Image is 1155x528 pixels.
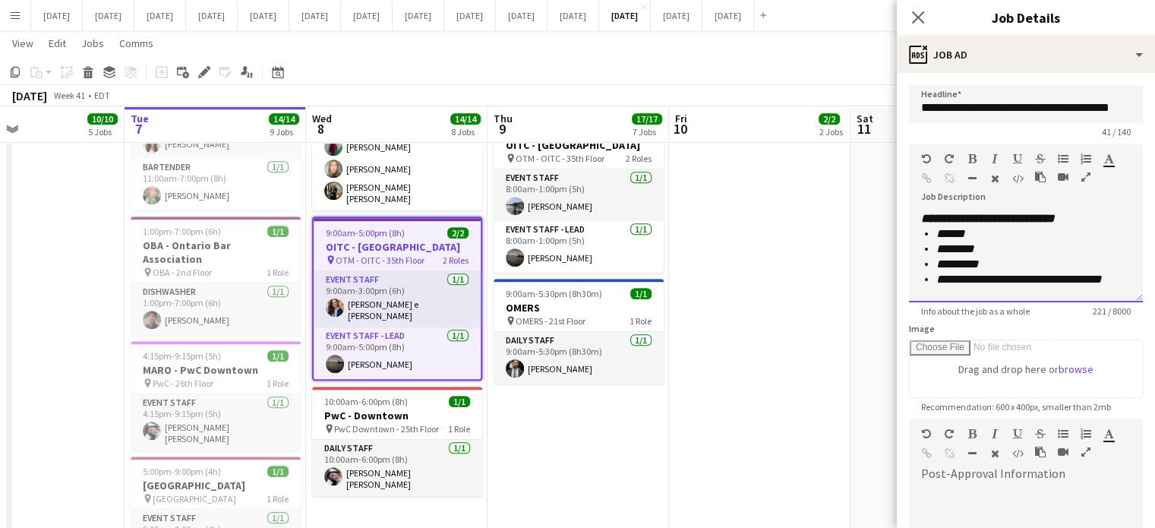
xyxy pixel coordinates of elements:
[1035,153,1046,165] button: Strikethrough
[131,239,301,266] h3: OBA - Ontario Bar Association
[186,1,238,30] button: [DATE]
[324,396,408,407] span: 10:00am-6:00pm (8h)
[989,153,1000,165] button: Italic
[989,447,1000,460] button: Clear Formatting
[87,113,118,125] span: 10/10
[131,341,301,451] app-job-card: 4:15pm-9:15pm (5h)1/1MARO - PwC Downtown PwC - 26th Floor1 RoleEvent Staff1/14:15pm-9:15pm (5h)[P...
[516,315,585,327] span: OMERS - 21st Floor
[1012,153,1023,165] button: Underline
[153,493,236,504] span: [GEOGRAPHIC_DATA]
[314,271,481,327] app-card-role: Event Staff1/19:00am-3:00pm (6h)[PERSON_NAME] e [PERSON_NAME]
[131,217,301,335] app-job-card: 1:00pm-7:00pm (6h)1/1OBA - Ontario Bar Association OBA - 2nd Floor1 RoleDishwasher1/11:00pm-7:00p...
[1058,171,1068,183] button: Insert video
[1012,447,1023,460] button: HTML Code
[494,279,664,384] app-job-card: 9:00am-5:30pm (8h30m)1/1OMERS OMERS - 21st Floor1 RoleDaily Staff1/19:00am-5:30pm (8h30m)[PERSON_...
[81,36,104,50] span: Jobs
[1081,428,1091,440] button: Ordered List
[269,113,299,125] span: 14/14
[494,301,664,315] h3: OMERS
[12,88,47,103] div: [DATE]
[897,8,1155,27] h3: Job Details
[312,217,482,381] app-job-card: 9:00am-5:00pm (8h)2/2OITC - [GEOGRAPHIC_DATA] OTM - OITC - 35th Floor2 RolesEvent Staff1/19:00am-...
[516,153,604,164] span: OTM - OITC - 35th Floor
[967,428,977,440] button: Bold
[312,387,482,496] app-job-card: 10:00am-6:00pm (8h)1/1PwC - Downtown PwC Downtown - 25th Floor1 RoleDaily Staff1/110:00am-6:00pm ...
[1012,172,1023,185] button: HTML Code
[267,226,289,237] span: 1/1
[393,1,444,30] button: [DATE]
[131,394,301,451] app-card-role: Event Staff1/14:15pm-9:15pm (5h)[PERSON_NAME] [PERSON_NAME]
[312,110,482,210] app-card-role: Daily Staff3/310:00am-7:00pm (9h)[PERSON_NAME][PERSON_NAME][PERSON_NAME] [PERSON_NAME]
[444,1,496,30] button: [DATE]
[450,113,481,125] span: 14/14
[494,332,664,384] app-card-role: Daily Staff1/19:00am-5:30pm (8h30m)[PERSON_NAME]
[854,120,873,138] span: 11
[1035,428,1046,440] button: Strikethrough
[675,112,687,125] span: Fri
[632,113,662,125] span: 17/17
[496,1,548,30] button: [DATE]
[341,1,393,30] button: [DATE]
[702,1,754,30] button: [DATE]
[131,479,301,492] h3: [GEOGRAPHIC_DATA]
[506,288,602,299] span: 9:00am-5:30pm (8h30m)
[451,126,480,138] div: 8 Jobs
[494,221,664,273] app-card-role: Event Staff - Lead1/18:00am-1:00pm (5h)[PERSON_NAME]
[630,288,652,299] span: 1/1
[921,428,932,440] button: Undo
[494,112,513,125] span: Thu
[31,1,83,30] button: [DATE]
[494,138,664,152] h3: OITC - [GEOGRAPHIC_DATA]
[491,120,513,138] span: 9
[989,428,1000,440] button: Italic
[1081,446,1091,458] button: Fullscreen
[43,33,72,53] a: Edit
[131,112,149,125] span: Tue
[819,126,843,138] div: 2 Jobs
[113,33,159,53] a: Comms
[94,90,110,101] div: EDT
[88,126,117,138] div: 5 Jobs
[134,1,186,30] button: [DATE]
[989,172,1000,185] button: Clear Formatting
[334,423,439,435] span: PwC Downtown - 25th Floor
[336,255,424,266] span: OTM - OITC - 35th Floor
[267,350,289,362] span: 1/1
[131,159,301,210] app-card-role: Bartender1/111:00am-7:00pm (8h)[PERSON_NAME]
[326,227,405,239] span: 9:00am-5:00pm (8h)
[909,305,1042,317] span: Info about the job as a whole
[49,36,66,50] span: Edit
[1081,305,1143,317] span: 221 / 8000
[630,315,652,327] span: 1 Role
[143,466,221,477] span: 5:00pm-9:00pm (4h)
[633,126,661,138] div: 7 Jobs
[310,120,332,138] span: 8
[267,267,289,278] span: 1 Role
[1058,153,1068,165] button: Unordered List
[312,409,482,422] h3: PwC - Downtown
[270,126,298,138] div: 9 Jobs
[267,378,289,389] span: 1 Role
[944,153,955,165] button: Redo
[1081,153,1091,165] button: Ordered List
[289,1,341,30] button: [DATE]
[626,153,652,164] span: 2 Roles
[83,1,134,30] button: [DATE]
[153,267,212,278] span: OBA - 2nd Floor
[267,493,289,504] span: 1 Role
[312,440,482,496] app-card-role: Daily Staff1/110:00am-6:00pm (8h)[PERSON_NAME] [PERSON_NAME]
[449,396,470,407] span: 1/1
[651,1,702,30] button: [DATE]
[1103,428,1114,440] button: Text Color
[897,36,1155,73] div: Job Ad
[1103,153,1114,165] button: Text Color
[314,327,481,379] app-card-role: Event Staff - Lead1/19:00am-5:00pm (8h)[PERSON_NAME]
[967,172,977,185] button: Horizontal Line
[1058,428,1068,440] button: Unordered List
[944,428,955,440] button: Redo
